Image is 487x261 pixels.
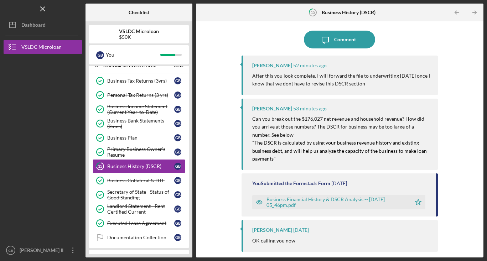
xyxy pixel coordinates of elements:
[93,216,185,230] a: Executed Lease AgreementGB
[304,31,375,48] button: Comment
[93,230,185,245] a: Documentation CollectionGB
[174,106,181,113] div: G B
[252,139,431,163] p: "
[293,106,327,111] time: 2025-08-19 14:58
[119,34,159,40] div: $50K
[252,181,330,186] div: You Submitted the Formstack Form
[266,197,408,208] div: Business Financial History & DSCR Analysis -- [DATE] 05_46pm.pdf
[107,146,174,158] div: Primary Business Owner's Resume
[252,237,295,245] p: OK calling you now
[93,88,185,102] a: Personal Tax Returns (3 yrs)GB
[129,10,149,15] b: Checklist
[334,31,356,48] div: Comment
[93,131,185,145] a: Business PlanGB
[252,227,292,233] div: [PERSON_NAME]
[293,63,327,68] time: 2025-08-19 14:59
[107,163,174,169] div: Business History (DSCR)
[96,51,104,59] div: G B
[93,102,185,116] a: Business Income Statement (Current Year-to-Date)GB
[93,74,185,88] a: Business Tax Returns (3yrs)GB
[107,118,174,129] div: Business Bank Statements (3mos)
[93,159,185,173] a: 15Business History (DSCR)GB
[322,10,375,15] b: Business History (DSCR)
[106,49,160,61] div: You
[174,148,181,156] div: G B
[98,164,102,169] tspan: 15
[252,140,428,162] mark: The DSCR is calculated by using your business revenue history and existing business debt, and wil...
[174,205,181,213] div: G B
[107,203,174,215] div: Landlord Statement - Rent Certified Current
[93,145,185,159] a: Primary Business Owner's ResumeGB
[174,177,181,184] div: G B
[331,181,347,186] time: 2025-08-11 21:46
[93,188,185,202] a: Secretary of State - Status of Good StandingGB
[252,106,292,111] div: [PERSON_NAME]
[107,92,174,98] div: Personal Tax Returns (3 yrs)
[174,77,181,84] div: G B
[174,191,181,198] div: G B
[174,92,181,99] div: G B
[107,178,174,183] div: Business Collateral & DTE
[107,220,174,226] div: Executed Lease Agreement
[21,40,62,56] div: VSLDC Microloan
[4,40,82,54] button: VSLDC Microloan
[21,18,46,34] div: Dashboard
[4,243,82,257] button: GB[PERSON_NAME] II
[252,115,431,139] p: Can you break out the $176,027 net revenue and household revenue? How did you arrive at those num...
[174,120,181,127] div: G B
[174,220,181,227] div: G B
[174,163,181,170] div: G B
[174,134,181,141] div: G B
[8,249,13,252] text: GB
[174,234,181,241] div: G B
[107,104,174,115] div: Business Income Statement (Current Year-to-Date)
[93,202,185,216] a: Landlord Statement - Rent Certified CurrentGB
[293,227,309,233] time: 2025-08-11 21:09
[4,18,82,32] button: Dashboard
[107,78,174,84] div: Business Tax Returns (3yrs)
[252,195,425,209] button: Business Financial History & DSCR Analysis -- [DATE] 05_46pm.pdf
[107,235,174,240] div: Documentation Collection
[311,10,315,15] tspan: 15
[107,189,174,200] div: Secretary of State - Status of Good Standing
[252,72,431,88] p: After this you look complete. I will forward the file to underwriting [DATE] once I know that we ...
[18,243,64,259] div: [PERSON_NAME] II
[107,135,174,141] div: Business Plan
[93,173,185,188] a: Business Collateral & DTEGB
[93,116,185,131] a: Business Bank Statements (3mos)GB
[119,28,159,34] b: VSLDC Microloan
[252,63,292,68] div: [PERSON_NAME]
